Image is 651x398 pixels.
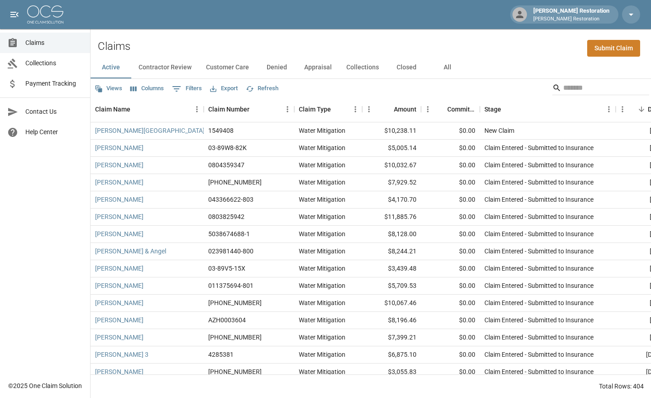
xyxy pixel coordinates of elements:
div: 01-009-248923 [208,178,262,187]
div: Water Mitigation [299,178,345,187]
div: Claim Name [91,97,204,122]
div: 01-009-228163 [208,298,262,307]
div: $0.00 [421,277,480,295]
a: [PERSON_NAME] [95,195,144,204]
div: $8,128.00 [362,226,421,243]
span: Collections [25,58,83,68]
div: 1549408 [208,126,234,135]
div: Water Mitigation [299,350,345,359]
a: [PERSON_NAME] [95,281,144,290]
div: Claim Entered - Submitted to Insurance [484,178,594,187]
div: Claim Number [204,97,294,122]
div: Water Mitigation [299,264,345,273]
div: dynamic tabs [91,57,651,78]
div: 011375694-801 [208,281,254,290]
a: [PERSON_NAME] [95,178,144,187]
div: $0.00 [421,243,480,260]
span: Contact Us [25,107,83,116]
div: Claim Entered - Submitted to Insurance [484,195,594,204]
div: Claim Name [95,97,130,122]
button: Sort [435,103,447,116]
div: $10,032.67 [362,157,421,174]
div: Stage [480,97,616,122]
div: Claim Type [294,97,362,122]
button: Collections [339,57,386,78]
div: Claim Entered - Submitted to Insurance [484,298,594,307]
div: $7,399.21 [362,329,421,346]
div: $0.00 [421,157,480,174]
div: Claim Entered - Submitted to Insurance [484,229,594,238]
p: [PERSON_NAME] Restoration [533,15,609,23]
a: [PERSON_NAME] [95,367,144,376]
div: Water Mitigation [299,143,345,152]
img: ocs-logo-white-transparent.png [27,5,63,24]
h2: Claims [98,40,130,53]
div: Water Mitigation [299,315,345,325]
div: $7,929.52 [362,174,421,191]
button: Appraisal [297,57,339,78]
button: Menu [281,102,294,116]
div: Claim Entered - Submitted to Insurance [484,264,594,273]
div: 043366622-803 [208,195,254,204]
a: [PERSON_NAME] & Angel [95,247,166,256]
div: Water Mitigation [299,367,345,376]
div: $3,055.83 [362,364,421,381]
div: $0.00 [421,312,480,329]
a: [PERSON_NAME] [95,229,144,238]
div: [PERSON_NAME] Restoration [530,6,613,23]
button: Sort [331,103,344,116]
div: $4,170.70 [362,191,421,209]
div: Claim Entered - Submitted to Insurance [484,212,594,221]
div: $10,067.46 [362,295,421,312]
div: $0.00 [421,209,480,226]
div: Total Rows: 404 [599,382,644,391]
a: [PERSON_NAME] [95,298,144,307]
div: New Claim [484,126,514,135]
div: $0.00 [421,260,480,277]
div: $8,196.46 [362,312,421,329]
button: All [427,57,468,78]
div: Claim Entered - Submitted to Insurance [484,143,594,152]
button: Select columns [128,82,166,96]
button: Sort [501,103,514,116]
div: $0.00 [421,295,480,312]
div: $10,238.11 [362,122,421,140]
span: Payment Tracking [25,79,83,88]
button: Closed [386,57,427,78]
div: $0.00 [421,346,480,364]
button: Sort [249,103,262,116]
div: AZH0003604 [208,315,246,325]
div: Water Mitigation [299,281,345,290]
span: Help Center [25,127,83,137]
div: Claim Entered - Submitted to Insurance [484,247,594,256]
div: Claim Number [208,97,249,122]
div: Committed Amount [447,97,475,122]
button: Export [208,82,240,96]
div: Amount [394,97,416,122]
div: Amount [362,97,421,122]
div: Water Mitigation [299,229,345,238]
div: Claim Entered - Submitted to Insurance [484,160,594,170]
div: $0.00 [421,191,480,209]
button: Active [91,57,131,78]
a: [PERSON_NAME] [95,160,144,170]
div: $11,885.76 [362,209,421,226]
div: Claim Entered - Submitted to Insurance [484,333,594,342]
a: [PERSON_NAME] [95,264,144,273]
div: 4285381 [208,350,234,359]
button: Contractor Review [131,57,199,78]
div: Claim Entered - Submitted to Insurance [484,350,594,359]
button: Refresh [244,82,281,96]
div: © 2025 One Claim Solution [8,381,82,390]
div: 03-89W8-82K [208,143,247,152]
div: Committed Amount [421,97,480,122]
div: Claim Type [299,97,331,122]
button: Sort [635,103,648,116]
button: Denied [256,57,297,78]
div: Water Mitigation [299,212,345,221]
div: 5038674688-1 [208,229,250,238]
div: 0804359347 [208,160,244,170]
div: Water Mitigation [299,333,345,342]
button: Menu [616,102,629,116]
a: Submit Claim [587,40,640,57]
